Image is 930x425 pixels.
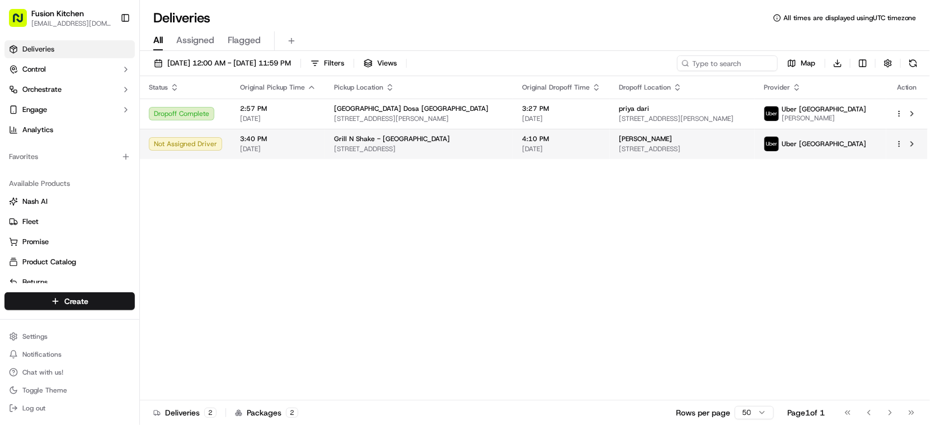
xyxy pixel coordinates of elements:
[64,296,88,307] span: Create
[22,368,63,377] span: Chat with us!
[4,400,135,416] button: Log out
[522,83,590,92] span: Original Dropoff Time
[167,58,291,68] span: [DATE] 12:00 AM - [DATE] 11:59 PM
[22,125,53,135] span: Analytics
[11,163,29,181] img: Dianne Alexi Soriano
[4,60,135,78] button: Control
[153,9,210,27] h1: Deliveries
[151,174,154,183] span: •
[22,404,45,413] span: Log out
[4,175,135,193] div: Available Products
[782,105,866,114] span: Uber [GEOGRAPHIC_DATA]
[50,107,184,118] div: Start new chat
[22,217,39,227] span: Fleet
[306,55,349,71] button: Filters
[4,253,135,271] button: Product Catalog
[79,277,135,286] a: Powered byPylon
[286,408,298,418] div: 2
[31,19,111,28] button: [EMAIL_ADDRESS][DOMAIN_NAME]
[204,408,217,418] div: 2
[22,174,31,183] img: 1736555255976-a54dd68f-1ca7-489b-9aae-adbdc363a1c4
[676,407,730,418] p: Rows per page
[235,407,298,418] div: Packages
[50,118,154,127] div: We're available if you need us!
[359,55,402,71] button: Views
[11,45,204,63] p: Welcome 👋
[240,104,316,113] span: 2:57 PM
[22,237,49,247] span: Promise
[22,277,48,287] span: Returns
[228,34,261,47] span: Flagged
[43,204,66,213] span: [DATE]
[22,197,48,207] span: Nash AI
[22,85,62,95] span: Orchestrate
[522,134,601,143] span: 4:10 PM
[11,107,31,127] img: 1736555255976-a54dd68f-1ca7-489b-9aae-adbdc363a1c4
[4,4,116,31] button: Fusion Kitchen[EMAIL_ADDRESS][DOMAIN_NAME]
[22,332,48,341] span: Settings
[90,246,184,266] a: 💻API Documentation
[24,107,44,127] img: 1753817452368-0c19585d-7be3-40d9-9a41-2dc781b3d1eb
[324,58,344,68] span: Filters
[619,114,746,123] span: [STREET_ADDRESS][PERSON_NAME]
[764,106,779,121] img: uber-new-logo.jpeg
[782,114,866,123] span: [PERSON_NAME]
[782,55,820,71] button: Map
[334,104,489,113] span: [GEOGRAPHIC_DATA] Dosa [GEOGRAPHIC_DATA]
[787,407,825,418] div: Page 1 of 1
[35,174,148,183] span: [PERSON_NAME] [PERSON_NAME]
[4,329,135,344] button: Settings
[782,139,866,148] span: Uber [GEOGRAPHIC_DATA]
[106,250,180,261] span: API Documentation
[240,134,316,143] span: 3:40 PM
[4,233,135,251] button: Promise
[4,382,135,398] button: Toggle Theme
[29,72,201,84] input: Got a question? Start typing here...
[95,251,104,260] div: 💻
[22,386,67,395] span: Toggle Theme
[619,144,746,153] span: [STREET_ADDRESS]
[522,114,601,123] span: [DATE]
[4,193,135,211] button: Nash AI
[4,273,135,291] button: Returns
[37,204,41,213] span: •
[905,55,921,71] button: Refresh
[334,134,450,143] span: Grill N Shake - [GEOGRAPHIC_DATA]
[619,104,649,113] span: priya dari
[522,104,601,113] span: 3:27 PM
[22,105,47,115] span: Engage
[4,121,135,139] a: Analytics
[334,144,504,153] span: [STREET_ADDRESS]
[895,83,919,92] div: Action
[22,257,76,267] span: Product Catalog
[334,83,383,92] span: Pickup Location
[4,81,135,99] button: Orchestrate
[11,11,34,34] img: Nash
[9,237,130,247] a: Promise
[522,144,601,153] span: [DATE]
[334,114,504,123] span: [STREET_ADDRESS][PERSON_NAME]
[240,83,305,92] span: Original Pickup Time
[11,146,75,155] div: Past conversations
[4,213,135,231] button: Fleet
[783,13,917,22] span: All times are displayed using UTC timezone
[9,217,130,227] a: Fleet
[190,110,204,124] button: Start new chat
[9,197,130,207] a: Nash AI
[4,365,135,380] button: Chat with us!
[173,143,204,157] button: See all
[4,292,135,310] button: Create
[4,40,135,58] a: Deliveries
[240,144,316,153] span: [DATE]
[149,83,168,92] span: Status
[619,134,672,143] span: [PERSON_NAME]
[153,407,217,418] div: Deliveries
[801,58,815,68] span: Map
[11,251,20,260] div: 📗
[157,174,180,183] span: [DATE]
[619,83,671,92] span: Dropoff Location
[22,64,46,74] span: Control
[149,55,296,71] button: [DATE] 12:00 AM - [DATE] 11:59 PM
[153,34,163,47] span: All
